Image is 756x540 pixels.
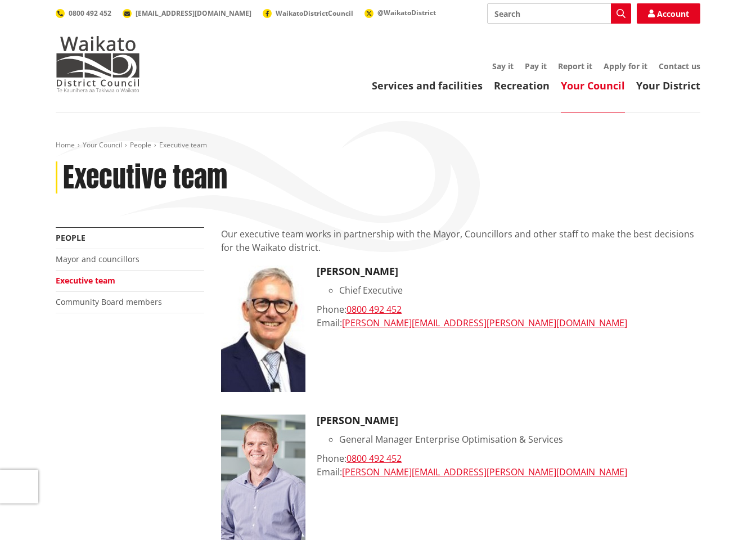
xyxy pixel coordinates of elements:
a: 0800 492 452 [56,8,111,18]
a: @WaikatoDistrict [364,8,436,17]
div: Phone: [317,452,700,465]
span: @WaikatoDistrict [377,8,436,17]
span: 0800 492 452 [69,8,111,18]
a: [EMAIL_ADDRESS][DOMAIN_NAME] [123,8,251,18]
input: Search input [487,3,631,24]
a: Contact us [659,61,700,71]
h1: Executive team [63,161,227,194]
a: 0800 492 452 [346,303,402,316]
a: Community Board members [56,296,162,307]
a: Your District [636,79,700,92]
a: Home [56,140,75,150]
a: Recreation [494,79,550,92]
a: Mayor and councillors [56,254,139,264]
div: Email: [317,316,700,330]
a: [PERSON_NAME][EMAIL_ADDRESS][PERSON_NAME][DOMAIN_NAME] [342,317,627,329]
a: Your Council [561,79,625,92]
h3: [PERSON_NAME] [317,265,700,278]
a: People [130,140,151,150]
a: [PERSON_NAME][EMAIL_ADDRESS][PERSON_NAME][DOMAIN_NAME] [342,466,627,478]
a: Services and facilities [372,79,483,92]
span: WaikatoDistrictCouncil [276,8,353,18]
a: Apply for it [604,61,647,71]
span: Executive team [159,140,207,150]
a: 0800 492 452 [346,452,402,465]
div: Email: [317,465,700,479]
p: Our executive team works in partnership with the Mayor, Councillors and other staff to make the b... [221,227,700,254]
a: Your Council [83,140,122,150]
a: Report it [558,61,592,71]
img: CE Craig Hobbs [221,265,305,392]
a: Pay it [525,61,547,71]
li: Chief Executive [339,283,700,297]
a: WaikatoDistrictCouncil [263,8,353,18]
li: General Manager Enterprise Optimisation & Services [339,433,700,446]
span: [EMAIL_ADDRESS][DOMAIN_NAME] [136,8,251,18]
a: Executive team [56,275,115,286]
a: People [56,232,85,243]
img: Waikato District Council - Te Kaunihera aa Takiwaa o Waikato [56,36,140,92]
nav: breadcrumb [56,141,700,150]
a: Account [637,3,700,24]
h3: [PERSON_NAME] [317,415,700,427]
div: Phone: [317,303,700,316]
a: Say it [492,61,514,71]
